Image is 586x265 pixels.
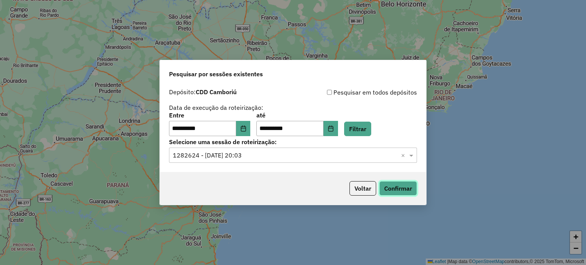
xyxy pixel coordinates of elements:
[169,87,237,96] label: Depósito:
[379,181,417,196] button: Confirmar
[401,151,407,160] span: Clear all
[196,88,237,96] strong: CDD Camboriú
[349,181,376,196] button: Voltar
[169,103,263,112] label: Data de execução da roteirização:
[169,69,263,79] span: Pesquisar por sessões existentes
[256,111,338,120] label: até
[344,122,371,136] button: Filtrar
[324,121,338,136] button: Choose Date
[169,137,417,146] label: Selecione uma sessão de roteirização:
[169,111,250,120] label: Entre
[293,88,417,97] div: Pesquisar em todos depósitos
[236,121,251,136] button: Choose Date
